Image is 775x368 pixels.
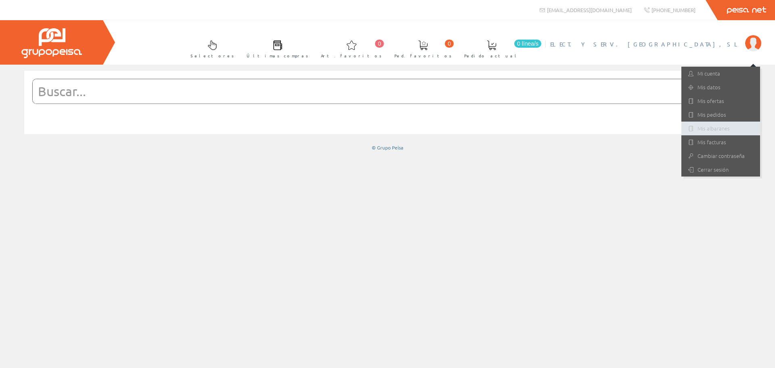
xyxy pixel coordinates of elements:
[191,52,234,60] span: Selectores
[514,40,541,48] span: 0 línea/s
[550,40,741,48] span: ELECT. Y SERV. [GEOGRAPHIC_DATA], SL
[239,34,312,63] a: Últimas compras
[464,52,519,60] span: Pedido actual
[321,52,382,60] span: Art. favoritos
[24,144,751,151] div: © Grupo Peisa
[21,28,82,58] img: Grupo Peisa
[247,52,308,60] span: Últimas compras
[681,163,760,177] a: Cerrar sesión
[456,34,543,63] a: 0 línea/s Pedido actual
[394,52,452,60] span: Ped. favoritos
[651,6,695,13] span: [PHONE_NUMBER]
[681,67,760,80] a: Mi cuenta
[375,40,384,48] span: 0
[681,80,760,94] a: Mis datos
[681,108,760,122] a: Mis pedidos
[550,34,761,41] a: ELECT. Y SERV. [GEOGRAPHIC_DATA], SL
[33,79,723,103] input: Buscar...
[681,135,760,149] a: Mis facturas
[681,149,760,163] a: Cambiar contraseña
[681,122,760,135] a: Mis albaranes
[681,94,760,108] a: Mis ofertas
[547,6,632,13] span: [EMAIL_ADDRESS][DOMAIN_NAME]
[182,34,238,63] a: Selectores
[445,40,454,48] span: 0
